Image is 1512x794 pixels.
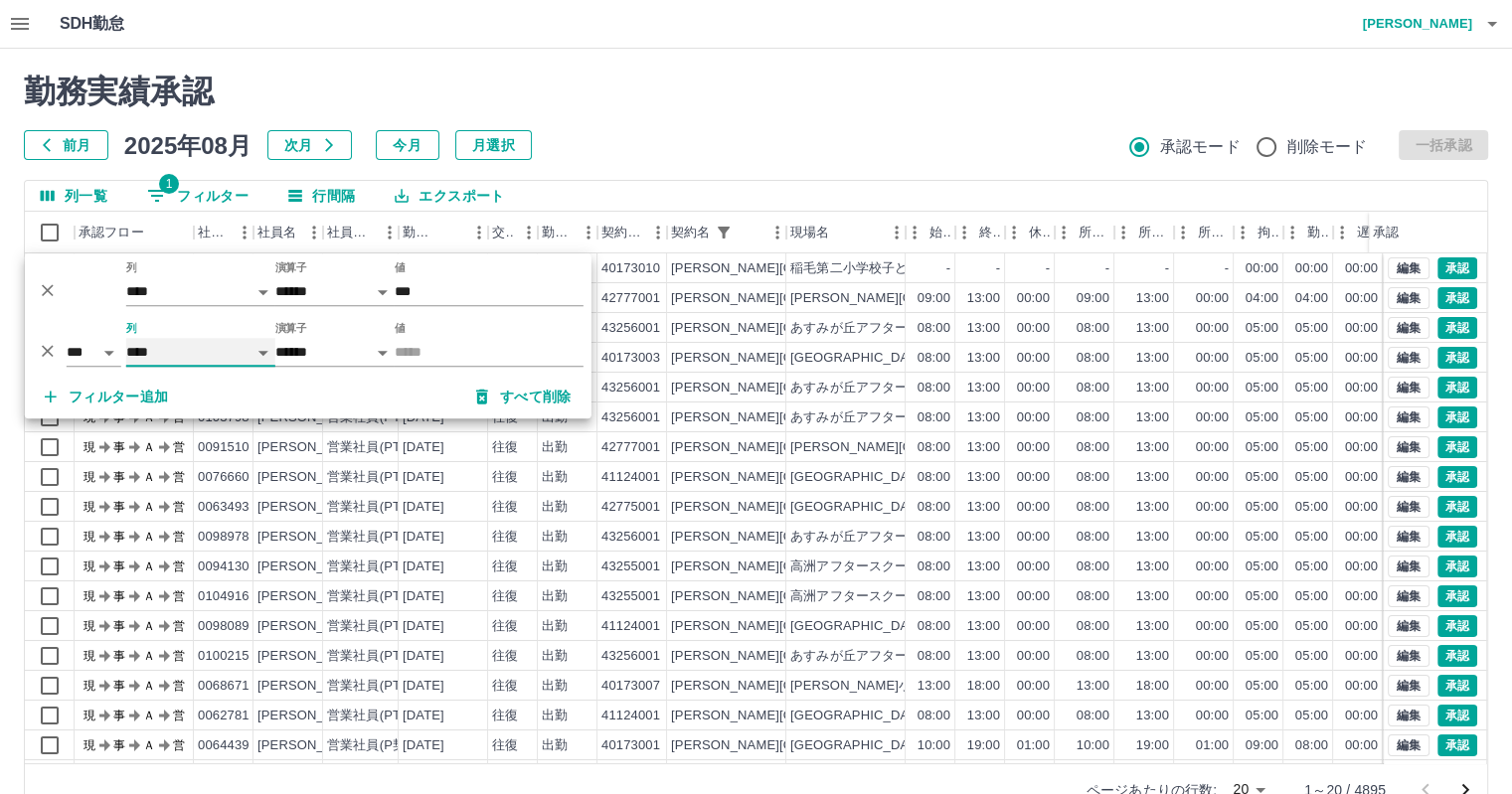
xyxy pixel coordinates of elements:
[84,440,95,454] text: 現
[327,212,375,253] div: 社員区分
[918,289,950,308] div: 09:00
[299,218,329,247] button: メニュー
[918,498,950,517] div: 08:00
[1136,408,1169,427] div: 13:00
[1196,498,1229,517] div: 00:00
[1437,377,1477,398] button: 承認
[403,498,444,517] div: [DATE]
[1077,557,1109,576] div: 08:00
[131,181,264,211] button: フィルター表示
[375,218,405,247] button: メニュー
[1136,498,1169,517] div: 13:00
[198,498,250,517] div: 0063493
[1196,408,1229,427] div: 00:00
[403,438,444,457] div: [DATE]
[671,557,917,576] div: [PERSON_NAME][GEOGRAPHIC_DATA]
[1196,319,1229,338] div: 00:00
[113,530,125,544] text: 事
[918,319,950,338] div: 08:00
[1017,438,1050,457] div: 00:00
[671,289,917,308] div: [PERSON_NAME][GEOGRAPHIC_DATA]
[790,349,966,368] div: [GEOGRAPHIC_DATA]ルーム
[1333,212,1383,253] div: 遅刻等
[1017,319,1050,338] div: 00:00
[1388,436,1429,458] button: 編集
[1437,496,1477,518] button: 承認
[1388,585,1429,607] button: 編集
[1246,468,1278,487] div: 05:00
[946,259,950,278] div: -
[1437,645,1477,667] button: 承認
[1307,212,1329,253] div: 勤務
[1388,615,1429,637] button: 編集
[601,319,660,338] div: 43256001
[790,528,969,547] div: あすみが丘アフタースクールA
[1388,287,1429,309] button: 編集
[790,289,1096,308] div: [PERSON_NAME][GEOGRAPHIC_DATA]スクールA
[173,470,185,484] text: 営
[84,559,95,573] text: 現
[198,212,230,253] div: 社員番号
[436,219,464,246] button: ソート
[918,468,950,487] div: 08:00
[143,440,155,454] text: Ａ
[492,498,518,517] div: 往復
[1345,259,1378,278] div: 00:00
[601,289,660,308] div: 42777001
[1077,349,1109,368] div: 08:00
[1437,556,1477,577] button: 承認
[24,73,1488,110] h2: 勤務実績承認
[967,289,1000,308] div: 13:00
[542,557,568,576] div: 出勤
[327,528,431,547] div: 営業社員(PT契約)
[1437,347,1477,369] button: 承認
[1357,212,1379,253] div: 遅刻等
[1196,379,1229,397] div: 00:00
[762,218,792,247] button: メニュー
[967,408,1000,427] div: 13:00
[918,557,950,576] div: 08:00
[967,379,1000,397] div: 13:00
[230,218,259,247] button: メニュー
[1388,347,1429,369] button: 編集
[790,498,936,517] div: [GEOGRAPHIC_DATA]A
[173,530,185,544] text: 営
[601,212,643,253] div: 契約コード
[376,130,439,160] button: 今月
[327,438,431,457] div: 営業社員(PT契約)
[790,468,927,487] div: [GEOGRAPHIC_DATA]
[272,181,371,211] button: 行間隔
[597,212,667,253] div: 契約コード
[1295,468,1328,487] div: 05:00
[542,438,568,457] div: 出勤
[173,500,185,514] text: 営
[601,557,660,576] div: 43255001
[113,500,125,514] text: 事
[1017,408,1050,427] div: 00:00
[1077,379,1109,397] div: 08:00
[542,212,574,253] div: 勤務区分
[710,219,738,246] div: 1件のフィルターを適用中
[906,212,955,253] div: 始業
[1388,675,1429,697] button: 編集
[1295,319,1328,338] div: 05:00
[257,438,366,457] div: [PERSON_NAME]
[198,528,250,547] div: 0098978
[790,557,929,576] div: 高洲アフタースクールA
[1017,349,1050,368] div: 00:00
[1388,257,1429,279] button: 編集
[395,260,406,275] label: 値
[1388,317,1429,339] button: 編集
[538,212,597,253] div: 勤務区分
[143,559,155,573] text: Ａ
[1345,468,1378,487] div: 00:00
[143,500,155,514] text: Ａ
[671,468,917,487] div: [PERSON_NAME][GEOGRAPHIC_DATA]
[257,557,366,576] div: [PERSON_NAME]
[929,212,951,253] div: 始業
[1295,379,1328,397] div: 05:00
[1437,615,1477,637] button: 承認
[1196,349,1229,368] div: 00:00
[1198,212,1230,253] div: 所定休憩
[1437,675,1477,697] button: 承認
